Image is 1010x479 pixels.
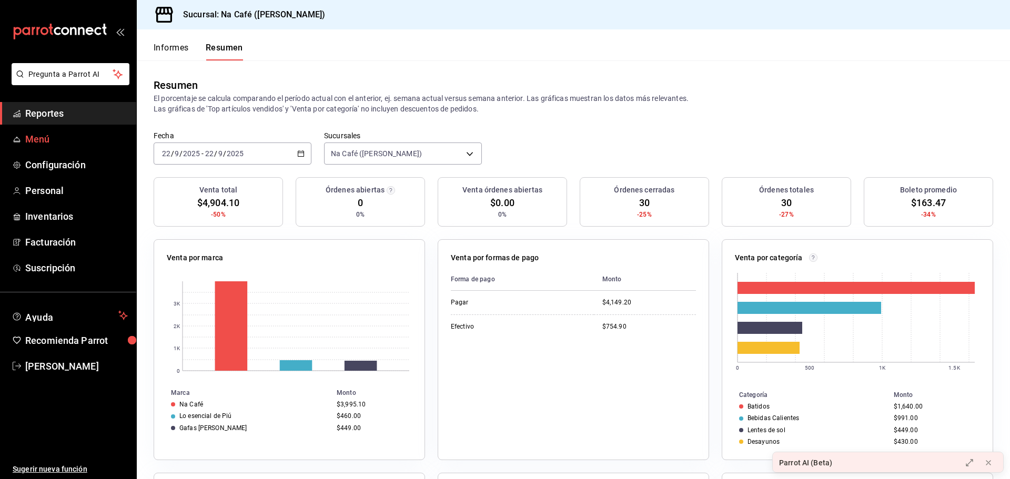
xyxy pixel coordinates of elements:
font: 0% [356,211,365,218]
font: Venta total [199,186,237,194]
input: ---- [183,149,200,158]
font: $449.00 [894,426,918,434]
font: $3,995.10 [337,401,366,408]
font: -34% [921,211,936,218]
font: $449.00 [337,424,361,432]
font: Forma de pago [451,276,495,283]
font: 30 [639,197,650,208]
font: $0.00 [490,197,514,208]
text: 0 [177,368,180,373]
span: Recomienda Parrot [25,333,128,348]
text: 1.5K [948,365,960,371]
font: Lentes de sol [748,426,785,434]
font: $430.00 [894,438,918,445]
font: Fecha [154,131,174,139]
font: Venta órdenes abiertas [462,186,542,194]
font: / [223,149,226,158]
a: Pregunta a Parrot AI [7,76,129,87]
font: Órdenes abiertas [326,186,385,194]
span: Suscripción [25,261,128,275]
font: Las gráficas de 'Top artículos vendidos' y 'Venta por categoría' no incluyen descuentos de pedidos. [154,105,479,113]
font: Categoría [739,391,767,399]
font: / [179,149,183,158]
font: / [214,149,217,158]
input: -- [218,149,223,158]
button: Pregunta a Parrot AI [12,63,129,85]
font: Sucursal: Na Café ([PERSON_NAME]) [183,9,325,19]
font: $163.47 [911,197,946,208]
span: Reportes [25,106,128,120]
font: Monto [337,389,356,396]
font: Lo esencial de Piú [179,412,231,420]
font: $991.00 [894,414,918,422]
span: Configuración [25,158,128,172]
font: Informes [154,43,189,53]
font: Parrot AI (Beta) [779,458,832,467]
font: Órdenes totales [759,186,814,194]
text: 1K [879,365,886,371]
font: $4,149.20 [602,299,631,306]
font: Desayunos [748,438,780,445]
font: Bebidas Calientes [748,414,799,422]
text: 500 [805,365,814,371]
button: open_drawer_menu [116,27,124,36]
font: Pagar [451,299,469,306]
font: Venta por marca [167,253,223,262]
div: pestañas de navegación [154,42,243,60]
font: 30 [781,197,792,208]
font: Na Café ([PERSON_NAME]) [331,149,422,158]
input: ---- [226,149,244,158]
font: $460.00 [337,412,361,420]
font: Resumen [206,43,243,53]
font: Resumen [154,79,198,91]
font: -27% [779,211,794,218]
font: Venta por formas de pago [451,253,539,262]
input: -- [161,149,171,158]
span: Ayuda [25,309,114,322]
font: Efectivo [451,323,474,330]
font: Marca [171,389,190,396]
span: Facturación [25,235,128,249]
font: Na Café [179,401,203,408]
span: Pregunta a Parrot AI [28,69,113,80]
font: Monto [602,276,622,283]
font: 0% [498,211,507,218]
span: Inventarios [25,209,128,223]
font: -25% [637,211,652,218]
font: -50% [211,211,226,218]
font: 0 [358,197,363,208]
font: $4,904.10 [197,197,239,208]
font: El porcentaje se calcula comparando el período actual con el anterior, ej. semana actual versus s... [154,94,689,103]
text: 3K [174,300,180,306]
font: Venta por categoría [735,253,803,262]
text: 1K [174,345,180,351]
font: Batidos [748,403,770,410]
font: $1,640.00 [894,403,923,410]
font: Monto [894,391,913,399]
span: Sugerir nueva función [13,464,128,475]
font: Gafas [PERSON_NAME] [179,424,247,432]
font: $754.90 [602,323,627,330]
span: Menú [25,132,128,146]
text: 2K [174,323,180,329]
font: Sucursales [324,131,360,139]
font: Órdenes cerradas [614,186,674,194]
font: - [201,149,204,158]
font: Boleto promedio [900,186,957,194]
input: -- [174,149,179,158]
span: [PERSON_NAME] [25,359,128,373]
span: Personal [25,184,128,198]
text: 0 [736,365,739,371]
font: / [171,149,174,158]
input: -- [205,149,214,158]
